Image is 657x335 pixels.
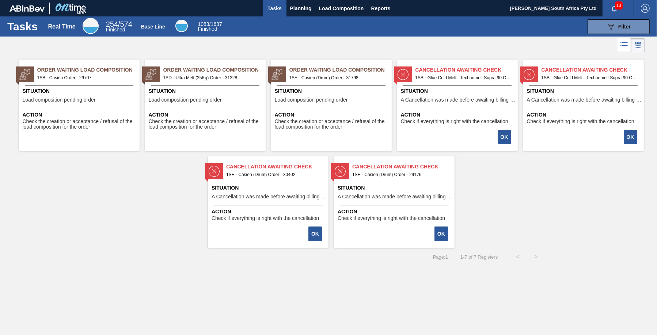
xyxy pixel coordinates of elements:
[209,166,220,177] img: status
[175,20,188,32] div: Base Line
[48,23,75,30] div: Real Time
[542,74,638,82] span: 1SB - Glue Cold Melt - Technomelt Supra 90 Order - 23407
[435,226,449,242] div: Complete task: 2228065
[275,87,390,95] span: Situation
[527,111,642,119] span: Action
[401,87,516,95] span: Situation
[23,119,138,130] span: Check the creation or acceptance / refusal of the load composition for the order
[603,3,626,14] button: Notifications
[415,66,518,74] span: Cancellation Awaiting Check
[335,166,346,177] img: status
[434,226,448,241] button: OK
[631,38,645,52] div: Card Vision
[198,21,222,27] span: / 1637
[275,119,390,130] span: Check the creation or acceptance / refusal of the load composition for the order
[7,22,39,31] h1: Tasks
[198,22,222,31] div: Base Line
[198,26,217,32] span: Finished
[37,66,140,74] span: Order Waiting Load Composition
[624,129,638,145] div: Complete task: 2227857
[23,97,96,103] span: Load composition pending order
[338,216,445,221] span: Check if everything is right with the cancellation
[401,111,516,119] span: Action
[163,74,260,82] span: 1SD - Ultra Melt (25Kg) Order - 31328
[275,111,390,119] span: Action
[498,129,512,145] div: Complete task: 2227856
[459,254,498,260] span: 1 - 7 of 7 Registers
[615,1,623,9] span: 13
[308,226,322,241] button: OK
[37,74,134,82] span: 1SB - Casien Order - 29707
[106,20,132,28] span: / 574
[309,226,323,242] div: Complete task: 2228064
[338,184,453,192] span: Situation
[509,248,527,266] button: <
[106,27,125,33] span: Finished
[433,254,448,260] span: Page : 1
[289,74,386,82] span: 1SE - Casien (Drum) Order - 31798
[226,171,323,179] span: 1SE - Casien (Drum) Order - 30402
[212,208,327,216] span: Action
[163,66,266,74] span: Order Waiting Load Composition
[641,4,650,13] img: Logout
[618,38,631,52] div: List Vision
[371,4,391,13] span: Reports
[527,119,634,124] span: Check if everything is right with the cancellation
[338,208,453,216] span: Action
[145,69,156,80] img: status
[10,5,45,12] img: TNhmsLtSVTkK8tSr43FrP2fwEKptu5GPRR3wAAAABJRU5ErkJggg==
[352,171,449,179] span: 1SE - Casien (Drum) Order - 29176
[527,87,642,95] span: Situation
[149,111,264,119] span: Action
[527,248,545,266] button: >
[141,24,165,30] div: Base Line
[338,194,453,199] span: A Cancellation was made before awaiting billing stage
[19,69,30,80] img: status
[398,69,409,80] img: status
[498,130,511,144] button: OK
[198,21,209,27] span: 1083
[290,4,312,13] span: Planning
[212,194,327,199] span: A Cancellation was made before awaiting billing stage
[319,4,364,13] span: Load Composition
[352,163,455,171] span: Cancellation Awaiting Check
[149,119,264,130] span: Check the creation or acceptance / refusal of the load composition for the order
[23,111,138,119] span: Action
[289,66,392,74] span: Order Waiting Load Composition
[212,184,327,192] span: Situation
[106,20,118,28] span: 254
[149,87,264,95] span: Situation
[542,66,644,74] span: Cancellation Awaiting Check
[401,119,508,124] span: Check if everything is right with the cancellation
[415,74,512,82] span: 1SB - Glue Cold Melt - Technomelt Supra 90 Order - 29305
[226,163,328,171] span: Cancellation Awaiting Check
[83,18,99,34] div: Real Time
[588,19,650,34] button: Filter
[618,24,631,30] span: Filter
[267,4,283,13] span: Tasks
[23,87,138,95] span: Situation
[624,130,637,144] button: OK
[524,69,535,80] img: status
[106,21,132,32] div: Real Time
[212,216,319,221] span: Check if everything is right with the cancellation
[401,97,516,103] span: A Cancellation was made before awaiting billing stage
[275,97,348,103] span: Load composition pending order
[271,69,282,80] img: status
[149,97,222,103] span: Load composition pending order
[527,97,642,103] span: A Cancellation was made before awaiting billing stage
